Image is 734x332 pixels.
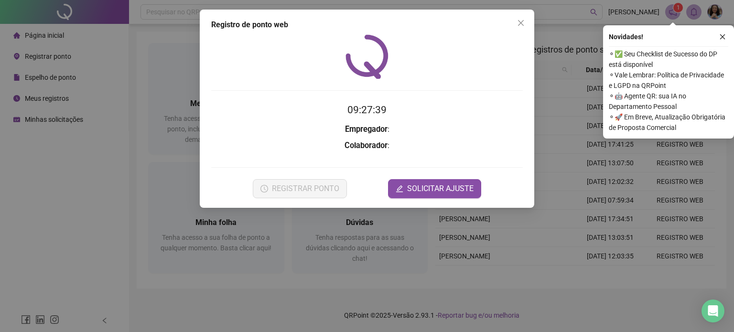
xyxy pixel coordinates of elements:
img: QRPoint [345,34,389,79]
span: Novidades ! [609,32,643,42]
span: close [719,33,726,40]
span: close [517,19,525,27]
h3: : [211,123,523,136]
span: ⚬ 🤖 Agente QR: sua IA no Departamento Pessoal [609,91,728,112]
h3: : [211,139,523,152]
button: editSOLICITAR AJUSTE [388,179,481,198]
span: ⚬ ✅ Seu Checklist de Sucesso do DP está disponível [609,49,728,70]
span: edit [396,185,403,193]
strong: Empregador [345,125,388,134]
time: 09:27:39 [347,104,387,116]
span: ⚬ 🚀 Em Breve, Atualização Obrigatória de Proposta Comercial [609,112,728,133]
span: SOLICITAR AJUSTE [407,183,474,194]
span: ⚬ Vale Lembrar: Política de Privacidade e LGPD na QRPoint [609,70,728,91]
strong: Colaborador [345,141,388,150]
button: REGISTRAR PONTO [253,179,347,198]
div: Registro de ponto web [211,19,523,31]
div: Open Intercom Messenger [702,300,724,322]
button: Close [513,15,529,31]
